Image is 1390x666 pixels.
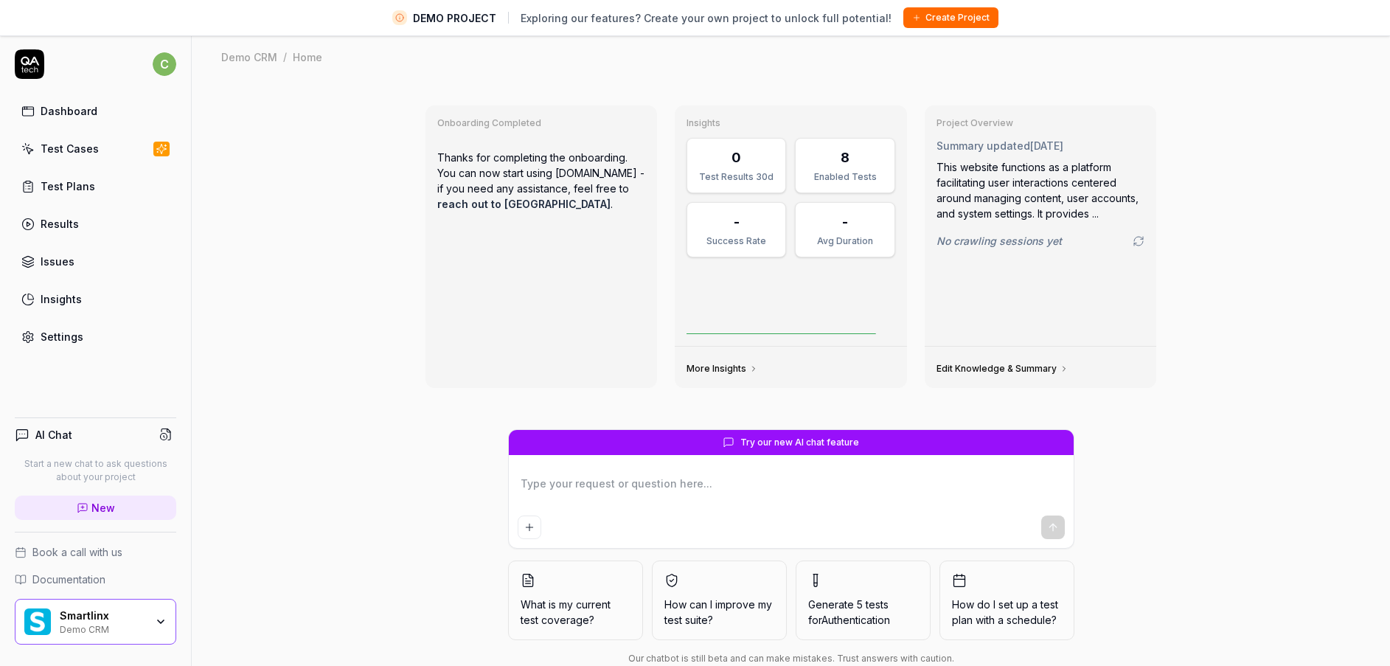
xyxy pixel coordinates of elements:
[41,254,74,269] div: Issues
[1030,139,1063,152] time: [DATE]
[15,322,176,351] a: Settings
[696,235,776,248] div: Success Rate
[687,117,895,129] h3: Insights
[734,212,740,232] div: -
[41,178,95,194] div: Test Plans
[221,49,277,64] div: Demo CRM
[32,572,105,587] span: Documentation
[413,10,496,26] span: DEMO PROJECT
[15,247,176,276] a: Issues
[153,49,176,79] button: c
[437,138,646,223] p: Thanks for completing the onboarding. You can now start using [DOMAIN_NAME] - if you need any ass...
[936,139,1030,152] span: Summary updated
[15,172,176,201] a: Test Plans
[796,561,931,640] button: Generate 5 tests forAuthentication
[841,148,849,167] div: 8
[936,363,1068,375] a: Edit Knowledge & Summary
[521,10,892,26] span: Exploring our features? Create your own project to unlock full potential!
[15,134,176,163] a: Test Cases
[283,49,287,64] div: /
[41,103,97,119] div: Dashboard
[41,291,82,307] div: Insights
[15,572,176,587] a: Documentation
[35,427,72,443] h4: AI Chat
[687,363,758,375] a: More Insights
[153,52,176,76] span: c
[437,117,646,129] h3: Onboarding Completed
[437,198,611,210] a: reach out to [GEOGRAPHIC_DATA]
[15,209,176,238] a: Results
[521,597,630,628] span: What is my current test coverage?
[936,233,1062,249] span: No crawling sessions yet
[508,652,1074,665] div: Our chatbot is still beta and can make mistakes. Trust answers with caution.
[41,141,99,156] div: Test Cases
[41,216,79,232] div: Results
[15,457,176,484] p: Start a new chat to ask questions about your project
[1133,235,1144,247] a: Go to crawling settings
[903,7,998,28] button: Create Project
[740,436,859,449] span: Try our new AI chat feature
[60,622,145,634] div: Demo CRM
[936,117,1145,129] h3: Project Overview
[842,212,848,232] div: -
[805,170,885,184] div: Enabled Tests
[91,500,115,516] span: New
[518,516,541,539] button: Add attachment
[936,159,1145,221] div: This website functions as a platform facilitating user interactions centered around managing cont...
[732,148,741,167] div: 0
[939,561,1074,640] button: How do I set up a test plan with a schedule?
[508,561,643,640] button: What is my current test coverage?
[15,285,176,313] a: Insights
[652,561,787,640] button: How can I improve my test suite?
[15,599,176,645] button: Smartlinx LogoSmartlinxDemo CRM
[664,597,774,628] span: How can I improve my test suite?
[24,608,51,635] img: Smartlinx Logo
[293,49,322,64] div: Home
[41,329,83,344] div: Settings
[808,598,890,626] span: Generate 5 tests for Authentication
[805,235,885,248] div: Avg Duration
[32,544,122,560] span: Book a call with us
[15,97,176,125] a: Dashboard
[15,496,176,520] a: New
[60,609,145,622] div: Smartlinx
[696,170,776,184] div: Test Results 30d
[15,544,176,560] a: Book a call with us
[952,597,1062,628] span: How do I set up a test plan with a schedule?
